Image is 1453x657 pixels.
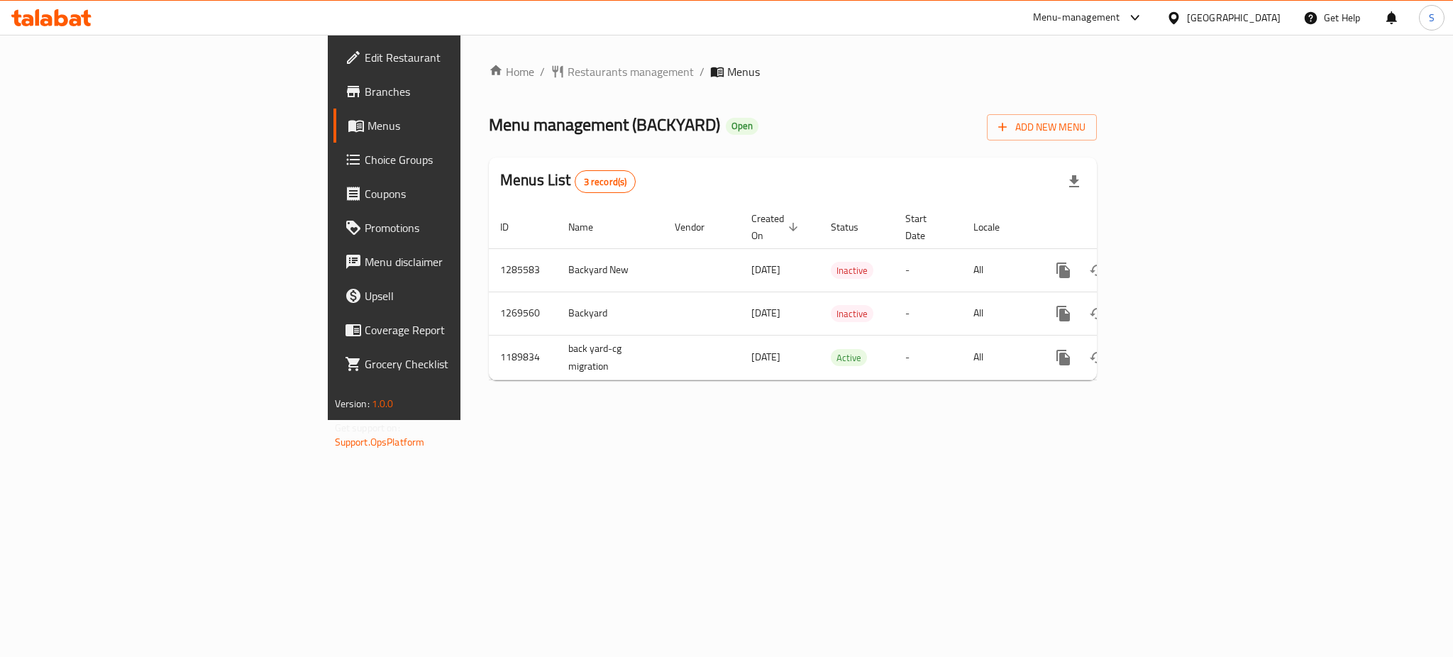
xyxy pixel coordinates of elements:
div: Export file [1057,165,1091,199]
button: more [1046,341,1081,375]
td: All [962,335,1035,380]
nav: breadcrumb [489,63,1097,80]
span: Active [831,350,867,366]
td: All [962,248,1035,292]
a: Branches [333,74,570,109]
a: Promotions [333,211,570,245]
span: Start Date [905,210,945,244]
span: Coupons [365,185,559,202]
span: Restaurants management [568,63,694,80]
span: Inactive [831,306,873,322]
span: Locale [973,219,1018,236]
span: Coverage Report [365,321,559,338]
td: All [962,292,1035,335]
table: enhanced table [489,206,1194,380]
span: Menu disclaimer [365,253,559,270]
span: Add New Menu [998,118,1085,136]
a: Restaurants management [551,63,694,80]
a: Upsell [333,279,570,313]
li: / [700,63,705,80]
span: Open [726,120,758,132]
span: [DATE] [751,260,780,279]
span: 3 record(s) [575,175,636,189]
span: Menu management ( BACKYARD ) [489,109,720,140]
span: Inactive [831,263,873,279]
button: Change Status [1081,253,1115,287]
span: Branches [365,83,559,100]
div: Inactive [831,262,873,279]
h2: Menus List [500,170,636,193]
span: Name [568,219,612,236]
td: Backyard New [557,248,663,292]
div: Active [831,349,867,366]
button: Change Status [1081,297,1115,331]
span: 1.0.0 [372,394,394,413]
a: Edit Restaurant [333,40,570,74]
div: [GEOGRAPHIC_DATA] [1187,10,1281,26]
td: - [894,292,962,335]
div: Inactive [831,305,873,322]
td: - [894,335,962,380]
td: - [894,248,962,292]
button: more [1046,253,1081,287]
a: Menus [333,109,570,143]
span: Menus [727,63,760,80]
div: Total records count [575,170,636,193]
a: Choice Groups [333,143,570,177]
span: Version: [335,394,370,413]
button: Add New Menu [987,114,1097,140]
td: Backyard [557,292,663,335]
div: Open [726,118,758,135]
span: Edit Restaurant [365,49,559,66]
span: ID [500,219,527,236]
span: Upsell [365,287,559,304]
button: more [1046,297,1081,331]
span: Choice Groups [365,151,559,168]
span: [DATE] [751,348,780,366]
a: Support.OpsPlatform [335,433,425,451]
a: Menu disclaimer [333,245,570,279]
span: Promotions [365,219,559,236]
a: Grocery Checklist [333,347,570,381]
div: Menu-management [1033,9,1120,26]
span: Created On [751,210,802,244]
a: Coupons [333,177,570,211]
td: back yard-cg migration [557,335,663,380]
span: Grocery Checklist [365,355,559,372]
th: Actions [1035,206,1194,249]
span: [DATE] [751,304,780,322]
span: Status [831,219,877,236]
a: Coverage Report [333,313,570,347]
span: S [1429,10,1435,26]
span: Menus [368,117,559,134]
span: Get support on: [335,419,400,437]
button: Change Status [1081,341,1115,375]
span: Vendor [675,219,723,236]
